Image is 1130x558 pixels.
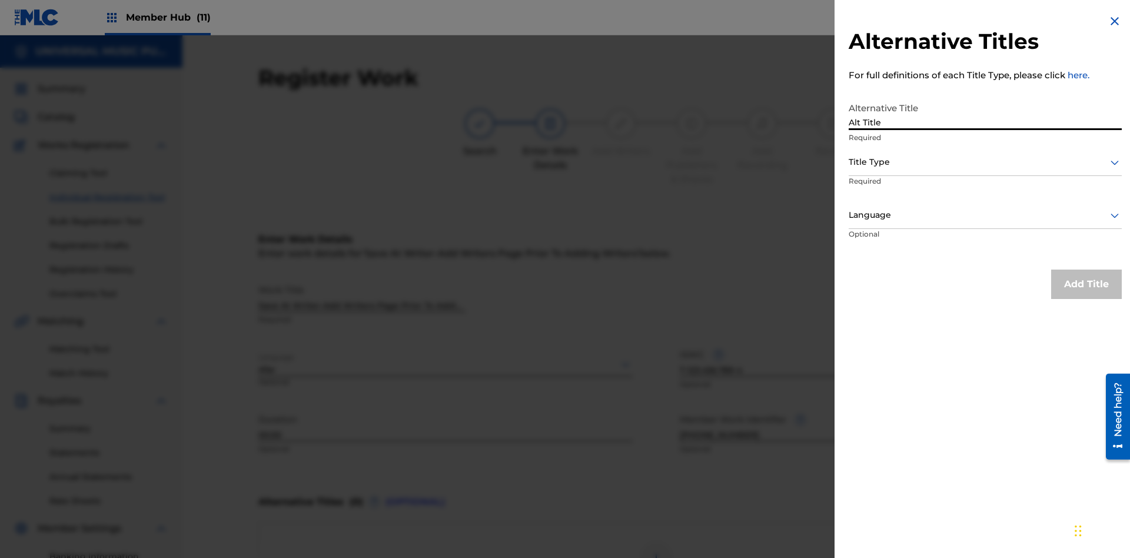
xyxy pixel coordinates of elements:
[1075,513,1082,549] div: Drag
[849,69,1122,82] p: For full definitions of each Title Type, please click
[849,132,1122,143] p: Required
[1068,69,1089,81] a: here.
[1097,369,1130,466] iframe: Resource Center
[849,28,1122,55] h2: Alternative Titles
[197,12,211,23] span: (11)
[849,229,937,255] p: Optional
[105,11,119,25] img: Top Rightsholders
[849,176,939,202] p: Required
[1071,501,1130,558] iframe: Chat Widget
[126,11,211,24] span: Member Hub
[14,9,59,26] img: MLC Logo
